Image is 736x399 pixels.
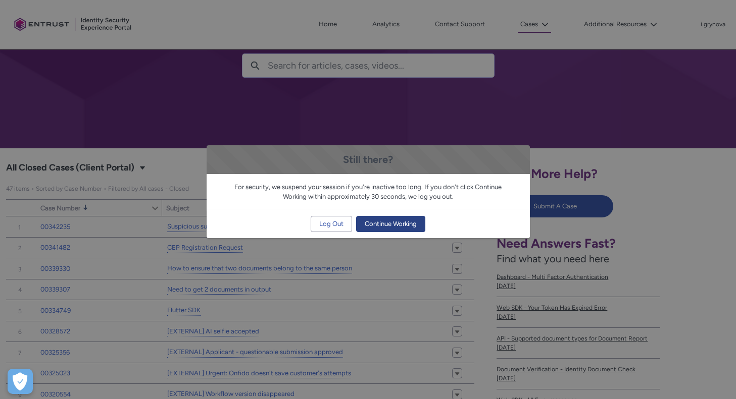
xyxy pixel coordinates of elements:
[356,216,425,232] button: Continue Working
[234,183,502,201] span: For security, we suspend your session if you're inactive too long. If you don't click Continue Wo...
[8,369,33,394] button: Open Preferences
[343,153,393,165] span: Still there?
[311,216,352,232] button: Log Out
[8,369,33,394] div: Cookie Preferences
[365,216,417,232] span: Continue Working
[319,216,344,232] span: Log Out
